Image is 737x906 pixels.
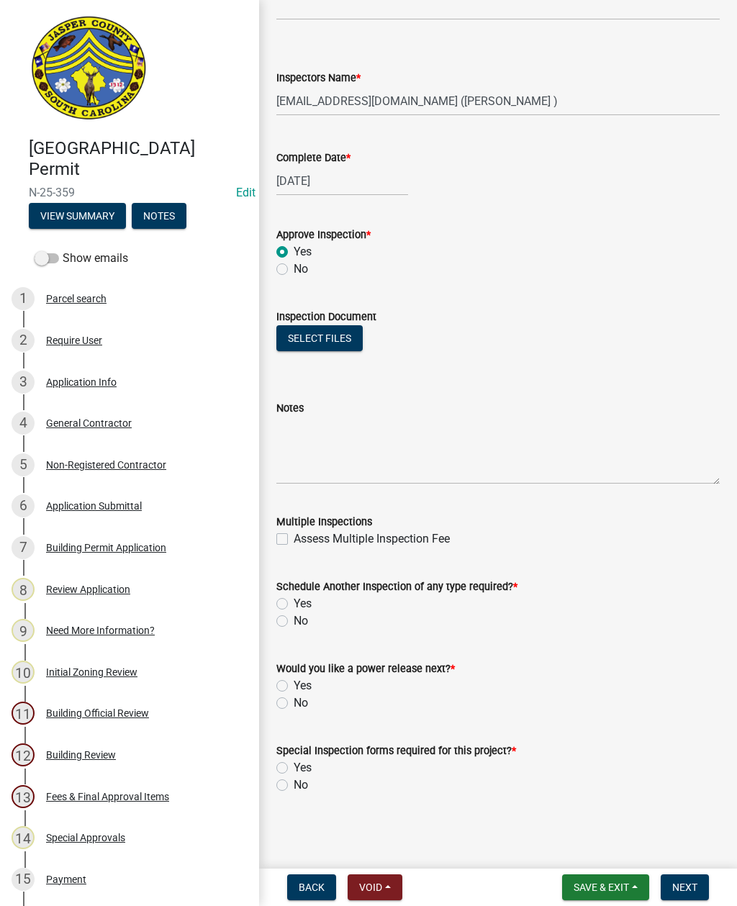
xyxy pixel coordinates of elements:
[12,371,35,394] div: 3
[12,453,35,476] div: 5
[294,694,308,712] label: No
[29,138,248,180] h4: [GEOGRAPHIC_DATA] Permit
[46,418,132,428] div: General Contractor
[46,750,116,760] div: Building Review
[12,578,35,601] div: 8
[276,325,363,351] button: Select files
[29,203,126,229] button: View Summary
[12,619,35,642] div: 9
[276,664,455,674] label: Would you like a power release next?
[12,702,35,725] div: 11
[46,543,166,553] div: Building Permit Application
[276,582,517,592] label: Schedule Another Inspection of any type required?
[294,530,450,548] label: Assess Multiple Inspection Fee
[661,874,709,900] button: Next
[46,584,130,594] div: Review Application
[46,625,155,635] div: Need More Information?
[46,667,137,677] div: Initial Zoning Review
[562,874,649,900] button: Save & Exit
[12,287,35,310] div: 1
[294,595,312,612] label: Yes
[46,874,86,884] div: Payment
[12,661,35,684] div: 10
[294,677,312,694] label: Yes
[29,186,230,199] span: N-25-359
[29,211,126,222] wm-modal-confirm: Summary
[294,261,308,278] label: No
[12,826,35,849] div: 14
[276,73,361,83] label: Inspectors Name
[132,211,186,222] wm-modal-confirm: Notes
[12,536,35,559] div: 7
[276,517,372,527] label: Multiple Inspections
[672,882,697,893] span: Next
[29,15,149,123] img: Jasper County, South Carolina
[35,250,128,267] label: Show emails
[276,153,351,163] label: Complete Date
[276,312,376,322] label: Inspection Document
[294,776,308,794] label: No
[46,335,102,345] div: Require User
[12,494,35,517] div: 6
[294,243,312,261] label: Yes
[359,882,382,893] span: Void
[132,203,186,229] button: Notes
[46,377,117,387] div: Application Info
[294,612,308,630] label: No
[299,882,325,893] span: Back
[276,230,371,240] label: Approve Inspection
[46,501,142,511] div: Application Submittal
[276,404,304,414] label: Notes
[236,186,256,199] a: Edit
[287,874,336,900] button: Back
[46,708,149,718] div: Building Official Review
[46,792,169,802] div: Fees & Final Approval Items
[46,294,107,304] div: Parcel search
[46,833,125,843] div: Special Approvals
[12,743,35,766] div: 12
[12,412,35,435] div: 4
[276,746,516,756] label: Special Inspection forms required for this project?
[276,166,408,196] input: mm/dd/yyyy
[12,329,35,352] div: 2
[12,868,35,891] div: 15
[574,882,629,893] span: Save & Exit
[12,785,35,808] div: 13
[348,874,402,900] button: Void
[236,186,256,199] wm-modal-confirm: Edit Application Number
[294,759,312,776] label: Yes
[46,460,166,470] div: Non-Registered Contractor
